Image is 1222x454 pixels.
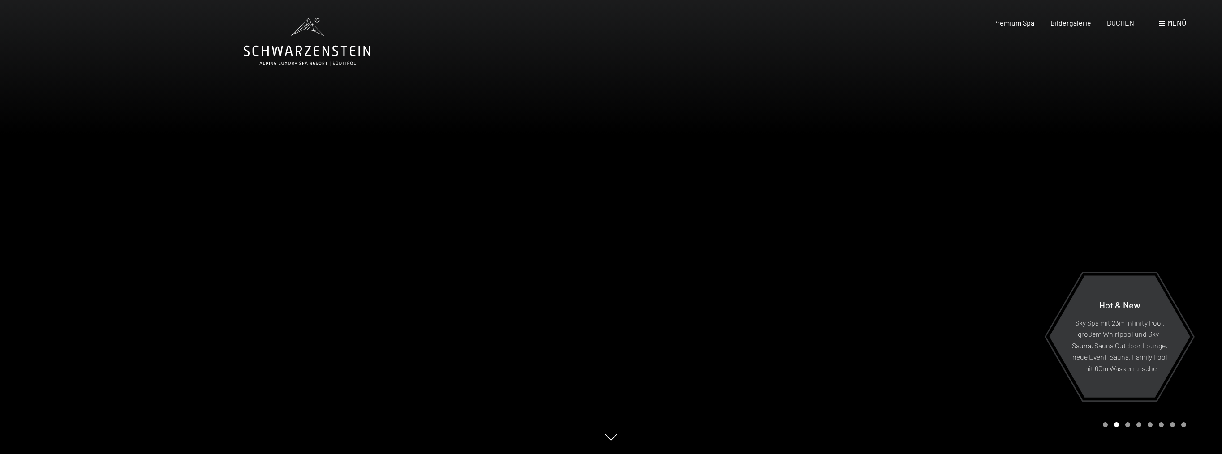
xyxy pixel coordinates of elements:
a: BUCHEN [1107,18,1134,27]
div: Carousel Page 6 [1159,422,1164,427]
div: Carousel Page 4 [1136,422,1141,427]
div: Carousel Page 1 [1103,422,1108,427]
a: Hot & New Sky Spa mit 23m Infinity Pool, großem Whirlpool und Sky-Sauna, Sauna Outdoor Lounge, ne... [1049,275,1191,398]
div: Carousel Page 2 (Current Slide) [1114,422,1119,427]
a: Premium Spa [993,18,1034,27]
span: Hot & New [1099,299,1140,310]
span: Menü [1167,18,1186,27]
div: Carousel Page 3 [1125,422,1130,427]
div: Carousel Page 5 [1148,422,1153,427]
div: Carousel Page 8 [1181,422,1186,427]
div: Carousel Pagination [1100,422,1186,427]
p: Sky Spa mit 23m Infinity Pool, großem Whirlpool und Sky-Sauna, Sauna Outdoor Lounge, neue Event-S... [1071,317,1168,374]
a: Bildergalerie [1050,18,1091,27]
div: Carousel Page 7 [1170,422,1175,427]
